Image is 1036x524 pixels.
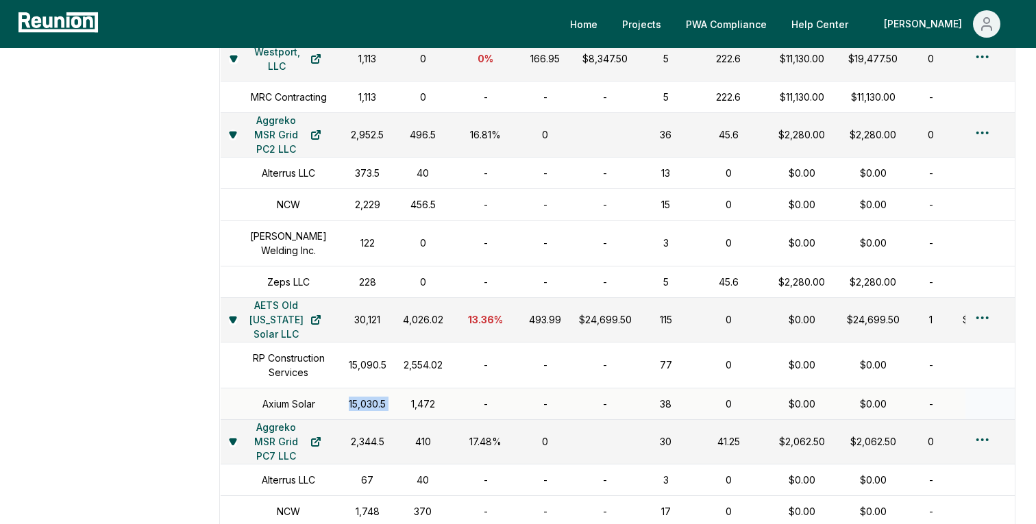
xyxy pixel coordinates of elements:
td: - [954,188,1024,220]
td: - [954,157,1024,188]
div: 0 [403,275,443,289]
div: 2,229 [349,197,386,212]
div: 30,121 [349,312,386,327]
h1: Axium Solar [262,397,315,411]
div: $0.00 [847,236,900,250]
td: 30 [640,419,692,464]
div: $0.00 [963,127,1016,142]
div: 4,026.02 [403,312,443,327]
td: - [571,266,640,297]
td: - [571,188,640,220]
div: $0.00 [847,197,900,212]
td: - [520,81,571,112]
td: - [571,342,640,388]
td: - [452,464,520,495]
button: [PERSON_NAME] [873,10,1011,38]
div: 0 [916,127,946,142]
td: - [452,81,520,112]
td: 5 [640,36,692,81]
a: Home [559,10,608,38]
td: 3 [640,220,692,266]
div: 15,030.5 [349,397,386,411]
h1: Alterrus LLC [262,473,315,487]
div: 228 [349,275,386,289]
td: - [452,157,520,188]
div: 0 [700,312,757,327]
div: $0.00 [847,397,900,411]
div: 222.6 [700,90,757,104]
a: Aggreko MSR Grid PC7 LLC [237,428,332,456]
td: 115 [640,297,692,342]
a: Projects [611,10,672,38]
div: $24,699.50 [847,312,900,327]
div: 0 [700,236,757,250]
td: - [908,157,954,188]
td: - [571,388,640,419]
td: - [954,220,1024,266]
div: 0 [916,434,946,449]
div: 15,090.5 [349,358,386,372]
div: 45.6 [700,127,757,142]
div: 67 [349,473,386,487]
div: 1 [916,312,946,327]
div: $11,130.00 [774,90,830,104]
div: 2,554.02 [403,358,443,372]
div: 166.95 [528,51,563,66]
td: - [954,388,1024,419]
td: - [908,388,954,419]
div: $0.00 [774,197,830,212]
div: 41.25 [700,434,757,449]
div: 17.48 % [460,434,512,449]
div: $0.00 [847,504,900,519]
td: - [452,220,520,266]
div: 0 [403,90,443,104]
div: 0 [700,166,757,180]
div: $11,130.00 [847,90,900,104]
div: $0.00 [847,166,900,180]
td: 5 [640,81,692,112]
h1: Alterrus LLC [262,166,315,180]
div: 13.36 % [460,312,512,327]
div: 0 [700,358,757,372]
div: 1,748 [349,504,386,519]
td: - [520,388,571,419]
div: $11,130.00 [774,51,830,66]
h1: NCW [277,197,300,212]
td: - [452,388,520,419]
div: $69,030.00 [963,312,1016,327]
div: 40 [403,473,443,487]
td: - [954,464,1024,495]
div: $0.00 [774,504,830,519]
td: 77 [640,342,692,388]
a: Aggreko MSR Grid PC2 LLC [237,121,332,149]
div: $2,280.00 [847,127,900,142]
div: $2,062.50 [774,434,830,449]
div: 0 [700,397,757,411]
div: $2,280.00 [847,275,900,289]
a: PWA Compliance [675,10,778,38]
div: 0 [403,236,443,250]
h1: [PERSON_NAME] Welding Inc. [245,229,332,258]
h1: RP Construction Services [245,351,332,379]
div: $0.00 [774,358,830,372]
a: Westport, LLC [238,45,332,73]
td: - [520,220,571,266]
div: 0 [700,197,757,212]
div: 40 [403,166,443,180]
td: - [954,266,1024,297]
div: 0 [528,434,563,449]
div: $2,062.50 [847,434,900,449]
td: - [452,342,520,388]
td: - [571,464,640,495]
a: Help Center [780,10,859,38]
td: 38 [640,388,692,419]
td: 15 [640,188,692,220]
td: - [954,81,1024,112]
td: - [520,342,571,388]
td: - [571,220,640,266]
div: $0.00 [963,434,1016,449]
td: - [520,188,571,220]
h1: NCW [277,504,300,519]
div: 2,344.5 [349,434,386,449]
div: $0.00 [774,236,830,250]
